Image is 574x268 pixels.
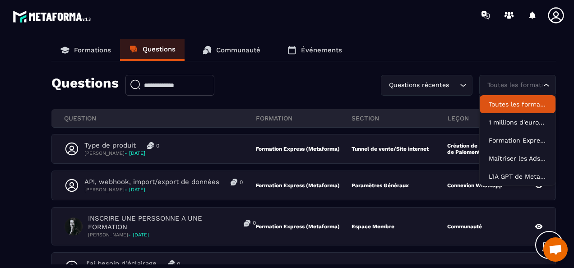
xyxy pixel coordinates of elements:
[256,114,352,122] p: FORMATION
[88,231,256,238] p: [PERSON_NAME]
[489,136,546,145] p: Formation Express (Metaforma)
[147,142,154,149] img: messages
[143,45,176,53] p: Questions
[543,237,568,262] div: Ouvrir le chat
[489,172,546,181] p: L'IA GPT de Metaforma
[168,260,175,267] img: messages
[13,8,94,25] img: logo
[64,114,256,122] p: QUESTION
[128,232,149,238] span: - [DATE]
[381,75,472,96] div: Search for option
[253,219,256,226] p: 0
[387,80,451,90] span: Questions récentes
[244,220,250,226] img: messages
[447,182,503,189] p: Connexion Whatsapp
[120,39,185,61] a: Questions
[256,182,352,189] p: Formation Express (Metaforma)
[485,80,541,90] input: Search for option
[156,142,159,149] p: 0
[84,186,243,193] p: [PERSON_NAME]
[278,39,351,61] a: Événements
[177,260,180,268] p: 0
[84,141,136,150] p: Type de produit
[448,114,543,122] p: leçon
[84,150,159,157] p: [PERSON_NAME]
[125,150,145,156] span: - [DATE]
[447,223,482,230] p: Communauté
[479,75,556,96] div: Search for option
[301,46,342,54] p: Événements
[256,146,352,152] p: Formation Express (Metaforma)
[256,223,352,230] p: Formation Express (Metaforma)
[352,114,447,122] p: section
[451,80,458,90] input: Search for option
[74,46,111,54] p: Formations
[88,214,232,231] p: INSCRIRE UNE PERSSONNE A UNE FORMATION
[352,182,409,189] p: Paramètres Généraux
[352,223,394,230] p: Espace Membre
[352,146,429,152] p: Tunnel de vente/Site internet
[84,259,157,268] p: J'ai besoin d'éclairage
[231,179,237,185] img: messages
[125,187,145,193] span: - [DATE]
[489,154,546,163] p: Maîtriser les Ads Meta
[216,46,260,54] p: Communauté
[447,143,537,155] p: Création de Produits et Options de Paiement 🛒
[194,39,269,61] a: Communauté
[51,39,120,61] a: Formations
[51,75,119,96] p: Questions
[489,118,546,127] p: 1 millions d'euros en ligne les secrets
[240,179,243,186] p: 0
[84,178,219,186] p: API, webhook, import/export de données
[489,100,546,109] p: Toutes les formations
